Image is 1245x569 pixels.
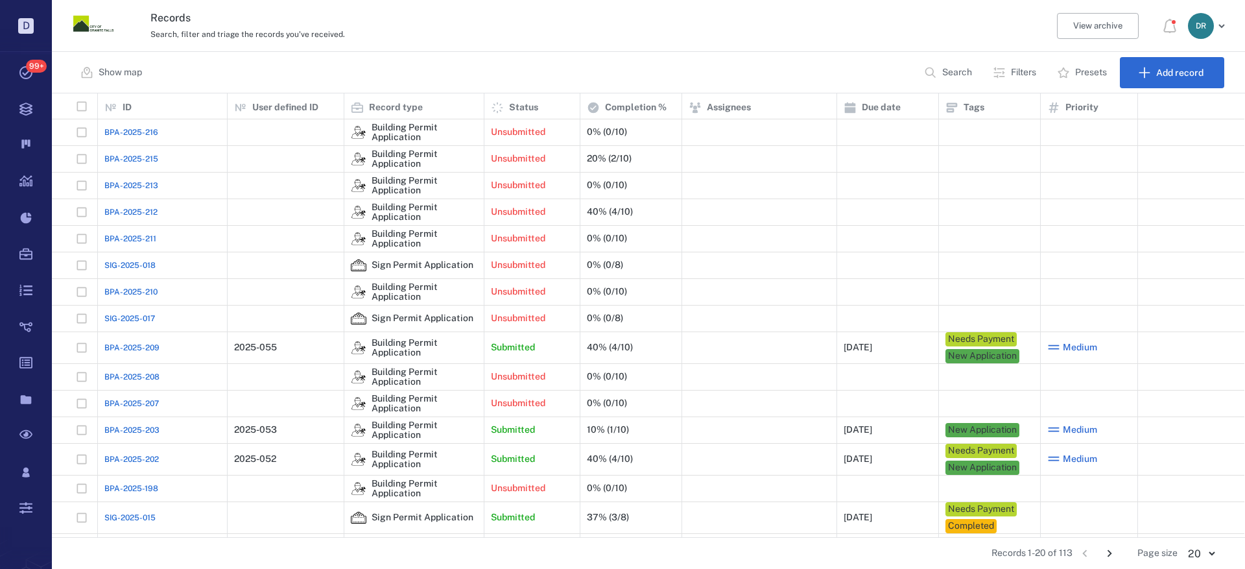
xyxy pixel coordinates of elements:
p: Unsubmitted [491,259,545,272]
div: Building Permit Application [372,229,477,249]
p: Unsubmitted [491,179,545,192]
img: icon Building Permit Application [351,340,366,356]
div: Building Permit Application [351,452,366,467]
div: Building Permit Application [372,450,477,470]
p: Show map [99,66,142,79]
p: Filters [1011,66,1036,79]
p: D [18,18,34,34]
p: Unsubmitted [491,397,545,410]
div: 2025-053 [234,425,277,435]
p: Tags [964,101,984,114]
div: 0% (0/10) [587,180,627,190]
h3: Records [150,10,857,26]
div: [DATE] [844,454,872,464]
div: Building Permit Application [372,282,477,302]
div: [DATE] [844,513,872,522]
span: Medium [1063,424,1097,437]
div: New Application [948,424,1017,437]
div: Building Permit Application [372,338,477,358]
a: Go home [73,3,114,49]
div: 40% (4/10) [587,207,633,217]
div: 0% (0/10) [587,287,627,297]
div: Sign Permit Application [372,513,473,522]
span: SIG-2025-018 [104,260,156,271]
div: 20 [1178,546,1224,561]
div: Completed [948,520,994,533]
div: Needs Payment [948,503,1014,516]
div: Building Permit Application [372,479,477,499]
p: Status [509,101,538,114]
button: Show map [73,57,152,88]
a: SIG-2025-017 [104,313,155,324]
div: [DATE] [844,343,872,352]
div: Sign Permit Application [372,313,473,323]
div: Building Permit Application [351,204,366,220]
a: BPA-2025-202 [104,454,159,465]
p: Submitted [491,511,535,524]
div: Building Permit Application [372,367,477,387]
div: Building Permit Application [372,149,477,169]
p: Unsubmitted [491,206,545,219]
span: Records 1-20 of 113 [991,547,1073,560]
div: 40% (4/10) [587,343,633,352]
span: BPA-2025-213 [104,180,158,191]
div: 0% (0/8) [587,313,623,323]
div: Building Permit Application [351,422,366,438]
div: 2025-052 [234,454,276,464]
div: Needs Payment [948,444,1014,457]
a: BPA-2025-216 [104,127,158,138]
div: D R [1188,13,1214,39]
img: icon Sign Permit Application [351,258,366,273]
a: SIG-2025-015 [104,512,156,524]
img: icon Building Permit Application [351,284,366,300]
div: 0% (0/10) [587,398,627,408]
span: BPA-2025-215 [104,153,158,165]
span: 99+ [26,60,47,73]
div: 0% (0/10) [587,483,627,493]
div: Building Permit Application [351,396,366,411]
p: Record type [369,101,423,114]
img: icon Building Permit Application [351,369,366,385]
p: ID [123,101,132,114]
div: Sign Permit Application [351,258,366,273]
button: Go to next page [1099,543,1120,564]
div: Sign Permit Application [372,260,473,270]
div: Building Permit Application [351,151,366,167]
div: 0% (0/10) [587,127,627,137]
div: Building Permit Application [351,369,366,385]
p: Assignees [707,101,751,114]
p: Unsubmitted [491,126,545,139]
div: Sign Permit Application [351,311,366,326]
p: Unsubmitted [491,232,545,245]
div: Building Permit Application [351,231,366,247]
a: BPA-2025-207 [104,398,159,409]
a: BPA-2025-211 [104,233,156,245]
p: Unsubmitted [491,370,545,383]
a: BPA-2025-212 [104,206,158,218]
div: 37% (3/8) [587,513,629,522]
p: Unsubmitted [491,152,545,165]
div: Building Permit Application [372,176,477,196]
a: BPA-2025-210 [104,286,158,298]
p: Priority [1065,101,1098,114]
div: New Application [948,350,1017,363]
p: Search [942,66,972,79]
div: Building Permit Application [351,178,366,193]
a: BPA-2025-208 [104,371,160,383]
div: Building Permit Application [372,420,477,441]
p: User defined ID [252,101,318,114]
a: BPA-2025-198 [104,483,158,494]
nav: pagination navigation [1073,543,1122,564]
div: Building Permit Application [351,481,366,496]
div: 10% (1/10) [587,425,629,435]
